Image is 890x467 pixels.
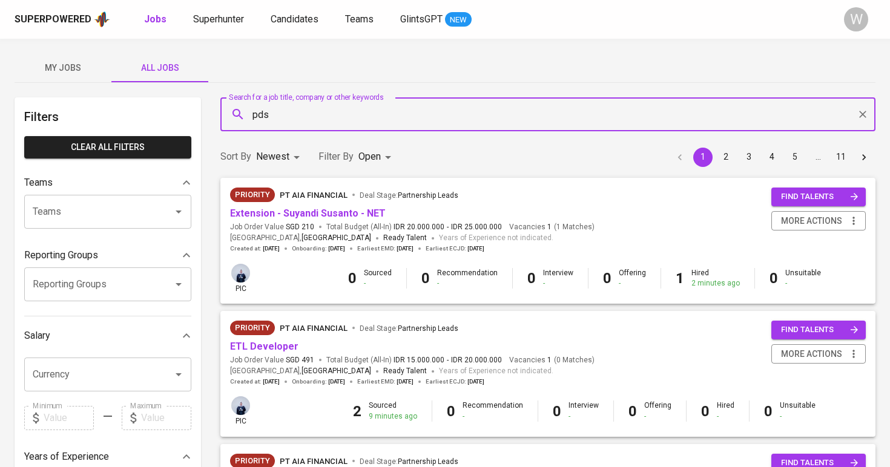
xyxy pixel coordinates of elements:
span: Ready Talent [383,367,427,375]
div: New Job received from Demand Team [230,321,275,335]
div: Interview [543,268,573,289]
div: Unsuitable [780,400,816,421]
span: Earliest ECJD : [426,377,484,386]
a: ETL Developer [230,341,298,352]
div: - [644,411,671,422]
button: Go to page 4 [762,148,782,167]
a: Superhunter [193,12,246,27]
span: [GEOGRAPHIC_DATA] , [230,365,371,377]
span: more actions [781,347,842,362]
span: [GEOGRAPHIC_DATA] , [230,232,371,244]
div: New Job received from Demand Team [230,188,275,202]
div: Recommendation [463,400,523,421]
p: Sort By [220,149,251,164]
span: Onboarding : [292,377,345,386]
div: Unsuitable [785,268,821,289]
span: Deal Stage : [360,324,458,333]
button: Open [170,203,187,220]
span: Earliest EMD : [357,377,414,386]
div: - [569,411,599,422]
span: Partnership Leads [398,324,458,333]
button: page 1 [693,148,713,167]
button: Go to page 5 [785,148,805,167]
span: Total Budget (All-In) [326,355,502,365]
span: Onboarding : [292,244,345,253]
img: annisa@glints.com [231,264,250,282]
span: [DATE] [397,244,414,253]
div: - [463,411,523,422]
div: … [808,151,828,163]
button: Open [170,366,187,383]
span: NEW [445,14,472,26]
span: Earliest EMD : [357,244,414,253]
b: 1 [676,270,684,287]
span: Priority [230,455,275,467]
button: Open [170,276,187,293]
input: Value [44,406,94,430]
span: find talents [781,323,859,337]
h6: Filters [24,107,191,126]
div: Sourced [364,268,392,289]
b: 0 [603,270,611,287]
div: Open [358,146,395,168]
a: Teams [345,12,376,27]
div: pic [230,395,251,426]
div: - [717,411,734,422]
span: Total Budget (All-In) [326,222,502,232]
span: IDR 20.000.000 [451,355,502,365]
span: Candidates [271,13,318,25]
span: [GEOGRAPHIC_DATA] [302,232,371,244]
div: Offering [619,268,646,289]
span: [DATE] [263,244,280,253]
a: Jobs [144,12,169,27]
div: Reporting Groups [24,243,191,267]
span: Vacancies ( 0 Matches ) [509,355,595,365]
div: Recommendation [437,268,498,289]
span: [DATE] [328,244,345,253]
div: pic [230,263,251,294]
span: Years of Experience not indicated. [439,232,553,244]
b: Jobs [144,13,166,25]
span: IDR 15.000.000 [394,355,444,365]
div: Hired [691,268,740,289]
span: Years of Experience not indicated. [439,365,553,377]
button: find talents [771,321,866,339]
span: [DATE] [467,377,484,386]
button: more actions [771,344,866,364]
button: find talents [771,188,866,206]
img: annisa@glints.com [231,396,250,415]
button: Clear All filters [24,136,191,158]
div: Sourced [369,400,417,421]
b: 0 [764,403,773,420]
span: Created at : [230,244,280,253]
div: Superpowered [15,13,91,27]
span: Open [358,151,381,162]
span: Vacancies ( 1 Matches ) [509,222,595,232]
p: Salary [24,328,50,343]
span: - [447,222,449,232]
p: Newest [256,149,289,164]
div: W [844,7,868,31]
span: All Jobs [119,60,201,76]
span: Ready Talent [383,234,427,242]
span: find talents [781,190,859,204]
b: 0 [553,403,561,420]
button: Go to page 3 [739,148,759,167]
a: GlintsGPT NEW [400,12,472,27]
div: - [780,411,816,422]
span: Priority [230,189,275,201]
span: [DATE] [397,377,414,386]
span: [DATE] [467,244,484,253]
div: Salary [24,324,191,348]
span: Deal Stage : [360,457,458,466]
span: [DATE] [263,377,280,386]
span: PT AIA FINANCIAL [280,457,348,466]
span: SGD 491 [286,355,314,365]
input: Value [141,406,191,430]
button: more actions [771,211,866,231]
span: more actions [781,214,842,229]
b: 0 [701,403,710,420]
img: app logo [94,10,110,28]
b: 0 [421,270,430,287]
p: Reporting Groups [24,248,98,263]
